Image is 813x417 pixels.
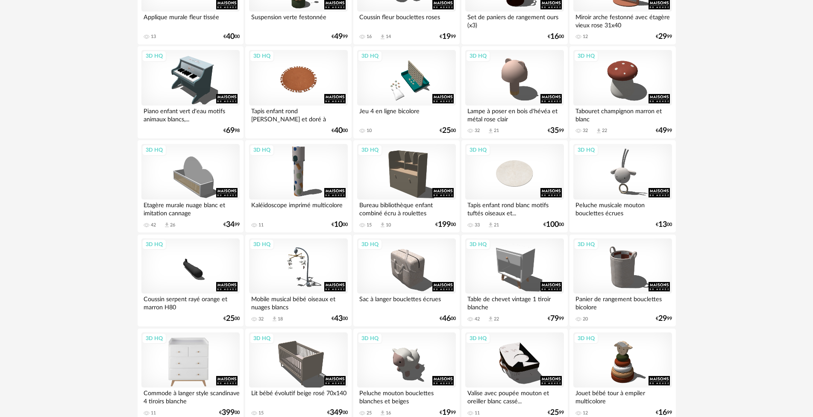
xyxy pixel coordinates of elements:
[332,128,348,134] div: € 00
[226,128,235,134] span: 69
[223,316,240,322] div: € 00
[583,128,588,134] div: 32
[367,128,372,134] div: 10
[438,222,451,228] span: 199
[461,235,567,327] a: 3D HQ Table de chevet vintage 1 tiroir blanche 42 Download icon 22 €7999
[278,316,283,322] div: 18
[353,235,459,327] a: 3D HQ Sac à langer bouclettes écrues €4600
[583,316,588,322] div: 20
[466,50,490,62] div: 3D HQ
[258,316,264,322] div: 32
[367,222,372,228] div: 15
[583,410,588,416] div: 12
[353,140,459,232] a: 3D HQ Bureau bibliothèque enfant combiné écru à roulettes 15 Download icon 10 €19900
[475,222,480,228] div: 33
[658,410,667,416] span: 16
[461,140,567,232] a: 3D HQ Tapis enfant rond blanc motifs tuftés oiseaux et... 33 Download icon 21 €10000
[222,410,235,416] span: 399
[151,34,156,40] div: 13
[379,34,386,40] span: Download icon
[138,235,244,327] a: 3D HQ Coussin serpent rayé orange et marron H80 €2500
[357,388,455,405] div: Peluche mouton bouclettes blanches et beiges
[249,239,274,250] div: 3D HQ
[367,410,372,416] div: 25
[465,388,564,405] div: Valise avec poupée mouton et oreiller blanc cassé...
[656,222,672,228] div: € 00
[334,316,343,322] span: 43
[142,333,167,344] div: 3D HQ
[271,316,278,322] span: Download icon
[151,410,156,416] div: 11
[466,333,490,344] div: 3D HQ
[249,106,347,123] div: Tapis enfant rond [PERSON_NAME] et doré à pompons D110
[602,128,607,134] div: 22
[658,222,667,228] span: 13
[573,294,672,311] div: Panier de rangement bouclettes bicolore
[442,128,451,134] span: 25
[141,12,240,29] div: Applique murale fleur tissée
[138,46,244,138] a: 3D HQ Piano enfant vert d'eau motifs animaux blancs,... €6998
[170,222,175,228] div: 26
[245,46,351,138] a: 3D HQ Tapis enfant rond [PERSON_NAME] et doré à pompons D110 €4000
[223,222,240,228] div: € 99
[543,222,564,228] div: € 00
[334,34,343,40] span: 49
[574,239,599,250] div: 3D HQ
[245,235,351,327] a: 3D HQ Mobile musical bébé oiseaux et nuages blancs 32 Download icon 18 €4300
[223,128,240,134] div: € 98
[332,316,348,322] div: € 00
[249,388,347,405] div: Lit bébé évolutif beige rosé 70x140
[327,410,348,416] div: € 00
[141,388,240,405] div: Commode à langer style scandinave 4 tiroirs blanche
[249,294,347,311] div: Mobile musical bébé oiseaux et nuages blancs
[164,222,170,228] span: Download icon
[550,128,559,134] span: 35
[245,140,351,232] a: 3D HQ Kaléidoscope imprimé multicolore 11 €1000
[465,106,564,123] div: Lampe à poser en bois d'hévéa et métal rose clair
[494,128,499,134] div: 21
[442,410,451,416] span: 19
[226,222,235,228] span: 34
[465,200,564,217] div: Tapis enfant rond blanc motifs tuftés oiseaux et...
[358,50,382,62] div: 3D HQ
[475,128,480,134] div: 32
[386,222,391,228] div: 10
[550,410,559,416] span: 25
[548,410,564,416] div: € 99
[334,222,343,228] span: 10
[487,222,494,228] span: Download icon
[548,34,564,40] div: € 00
[569,235,675,327] a: 3D HQ Panier de rangement bouclettes bicolore 20 €2999
[142,50,167,62] div: 3D HQ
[548,128,564,134] div: € 99
[435,222,456,228] div: € 00
[379,222,386,228] span: Download icon
[487,128,494,134] span: Download icon
[334,128,343,134] span: 40
[440,316,456,322] div: € 00
[656,128,672,134] div: € 99
[574,144,599,156] div: 3D HQ
[440,128,456,134] div: € 00
[332,222,348,228] div: € 00
[226,34,235,40] span: 40
[332,34,348,40] div: € 99
[258,410,264,416] div: 15
[548,316,564,322] div: € 99
[249,12,347,29] div: Suspension verte festonnée
[141,200,240,217] div: Etagère murale nuage blanc et imitation cannage
[141,106,240,123] div: Piano enfant vert d'eau motifs animaux blancs,...
[569,46,675,138] a: 3D HQ Tabouret champignon marron et blanc 32 Download icon 22 €4999
[569,140,675,232] a: 3D HQ Peluche musicale mouton bouclettes écrues €1300
[353,46,459,138] a: 3D HQ Jeu 4 en ligne bicolore 10 €2500
[249,200,347,217] div: Kaléidoscope imprimé multicolore
[367,34,372,40] div: 16
[656,34,672,40] div: € 99
[656,410,672,416] div: € 99
[573,200,672,217] div: Peluche musicale mouton bouclettes écrues
[583,34,588,40] div: 12
[574,50,599,62] div: 3D HQ
[219,410,240,416] div: € 00
[440,34,456,40] div: € 99
[550,316,559,322] span: 79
